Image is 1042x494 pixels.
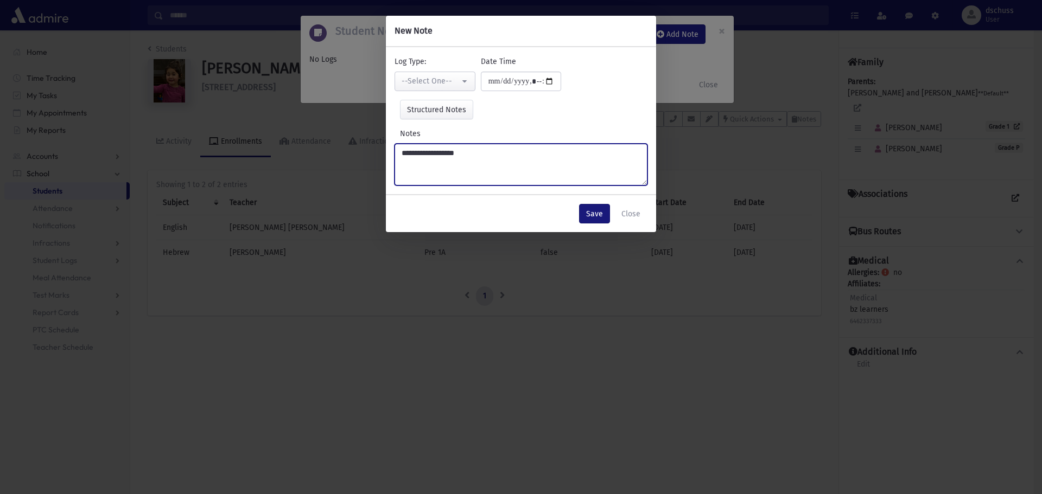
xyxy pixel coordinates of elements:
div: --Select One-- [402,75,460,87]
label: Date Time [481,56,516,67]
h6: New Note [395,24,433,37]
button: Structured Notes [400,100,473,119]
label: Log Type: [395,56,426,67]
button: --Select One-- [395,72,475,91]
